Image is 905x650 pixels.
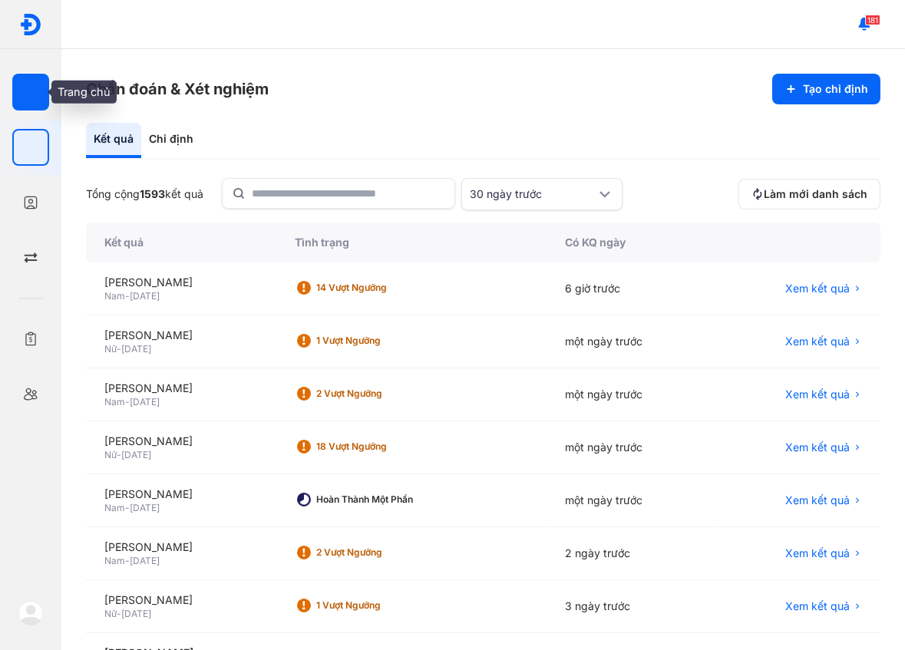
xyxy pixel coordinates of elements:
[130,396,160,407] span: [DATE]
[121,343,151,355] span: [DATE]
[547,368,716,421] div: một ngày trước
[865,15,880,25] span: 181
[125,290,130,302] span: -
[18,601,43,625] img: logo
[316,546,439,559] div: 2 Vượt ngưỡng
[764,186,867,202] span: Làm mới danh sách
[104,608,117,619] span: Nữ
[104,592,258,608] div: [PERSON_NAME]
[104,381,258,396] div: [PERSON_NAME]
[104,343,117,355] span: Nữ
[785,599,850,614] span: Xem kết quả
[316,335,439,347] div: 1 Vượt ngưỡng
[125,396,130,407] span: -
[104,434,258,449] div: [PERSON_NAME]
[19,13,42,36] img: logo
[86,123,141,158] div: Kết quả
[104,555,125,566] span: Nam
[104,449,117,460] span: Nữ
[316,440,439,453] div: 18 Vượt ngưỡng
[785,281,850,296] span: Xem kết quả
[121,608,151,619] span: [DATE]
[547,421,716,474] div: một ngày trước
[130,502,160,513] span: [DATE]
[104,396,125,407] span: Nam
[86,78,269,100] h3: Chẩn đoán & Xét nghiệm
[104,290,125,302] span: Nam
[276,223,547,262] div: Tình trạng
[547,527,716,580] div: 2 ngày trước
[117,608,121,619] span: -
[785,387,850,402] span: Xem kết quả
[140,187,165,200] span: 1593
[547,315,716,368] div: một ngày trước
[470,186,596,202] div: 30 ngày trước
[141,123,201,158] div: Chỉ định
[547,580,716,633] div: 3 ngày trước
[125,502,130,513] span: -
[104,487,258,502] div: [PERSON_NAME]
[316,282,439,294] div: 14 Vượt ngưỡng
[547,474,716,527] div: một ngày trước
[316,599,439,612] div: 1 Vượt ngưỡng
[130,290,160,302] span: [DATE]
[86,223,276,262] div: Kết quả
[104,328,258,343] div: [PERSON_NAME]
[104,502,125,513] span: Nam
[104,275,258,290] div: [PERSON_NAME]
[547,223,716,262] div: Có KQ ngày
[121,449,151,460] span: [DATE]
[785,546,850,561] span: Xem kết quả
[316,493,439,506] div: Hoàn thành một phần
[125,555,130,566] span: -
[785,440,850,455] span: Xem kết quả
[785,334,850,349] span: Xem kết quả
[772,74,880,104] button: Tạo chỉ định
[547,262,716,315] div: 6 giờ trước
[104,539,258,555] div: [PERSON_NAME]
[117,343,121,355] span: -
[117,449,121,460] span: -
[316,388,439,400] div: 2 Vượt ngưỡng
[738,179,880,210] button: Làm mới danh sách
[86,186,203,202] div: Tổng cộng kết quả
[785,493,850,508] span: Xem kết quả
[130,555,160,566] span: [DATE]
